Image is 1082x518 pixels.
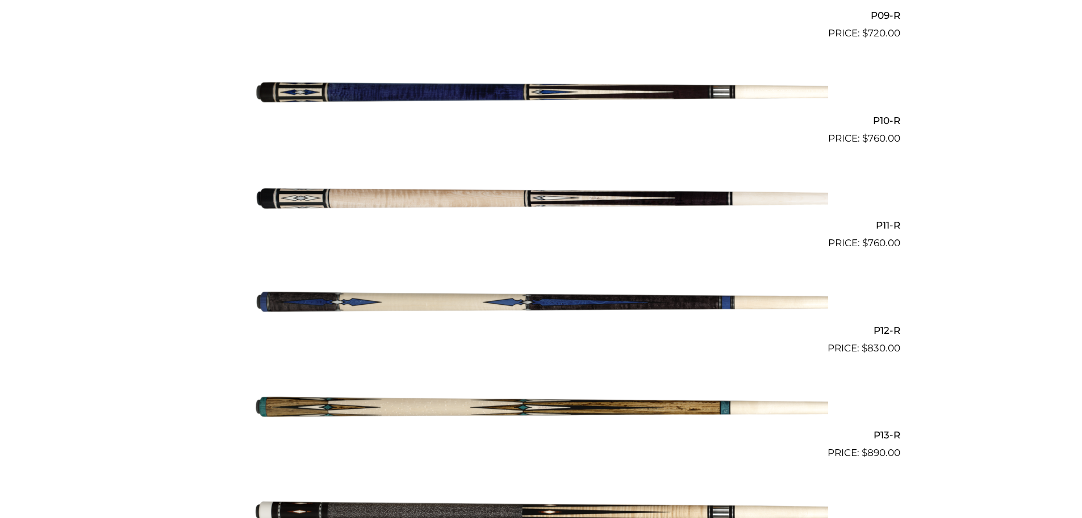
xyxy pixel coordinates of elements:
[182,110,900,131] h2: P10-R
[254,255,828,351] img: P12-R
[862,342,900,354] bdi: 830.00
[182,360,900,461] a: P13-R $890.00
[862,132,900,144] bdi: 760.00
[862,447,900,458] bdi: 890.00
[254,360,828,456] img: P13-R
[182,215,900,236] h2: P11-R
[182,255,900,355] a: P12-R $830.00
[182,151,900,251] a: P11-R $760.00
[254,45,828,141] img: P10-R
[182,5,900,26] h2: P09-R
[862,447,867,458] span: $
[862,132,868,144] span: $
[862,27,868,39] span: $
[862,237,900,248] bdi: 760.00
[182,320,900,341] h2: P12-R
[862,342,867,354] span: $
[182,45,900,146] a: P10-R $760.00
[254,151,828,246] img: P11-R
[862,237,868,248] span: $
[862,27,900,39] bdi: 720.00
[182,425,900,446] h2: P13-R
